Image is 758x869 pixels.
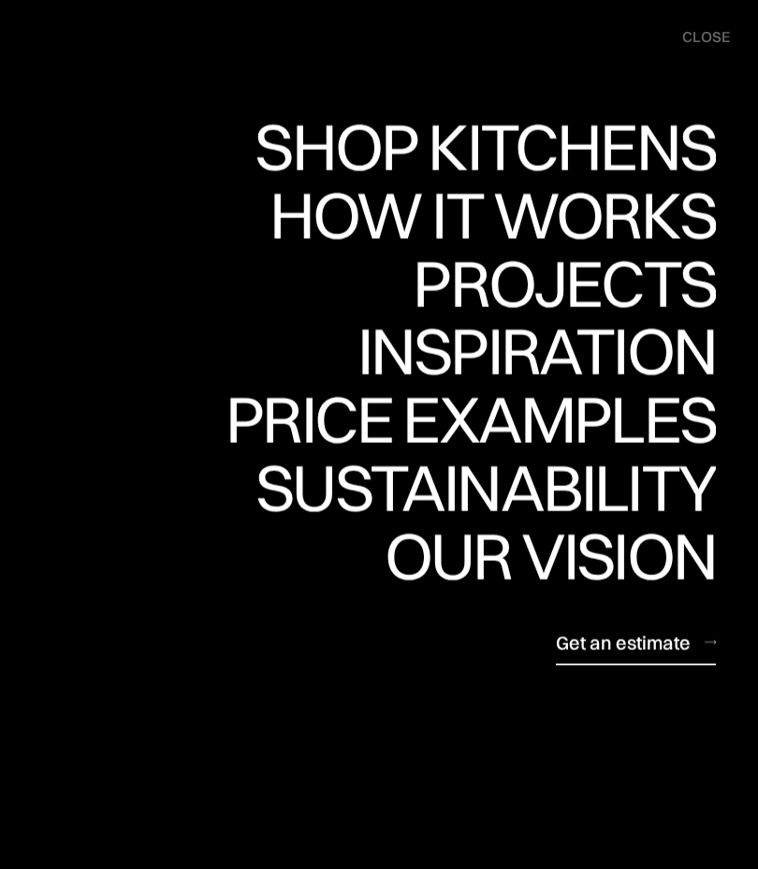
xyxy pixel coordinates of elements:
a: Price examples [226,387,716,455]
a: Inspiration [357,318,716,387]
div: Our vision [385,523,716,588]
div: menu [663,19,730,56]
div: Projects [413,250,716,316]
div: Inspiration [357,318,716,384]
div: Shop Kitchens [255,114,716,180]
div: How it works [270,182,716,247]
div: close [682,27,730,48]
a: How it works [270,182,716,250]
a: Projects [413,250,716,318]
a: Sustainability [255,455,716,523]
a: Our vision [385,523,716,591]
div: Price examples [226,387,716,452]
a: Get an estimate [556,619,716,665]
div: Get an estimate [556,629,691,655]
a: Shop Kitchens [255,114,716,183]
div: Sustainability [255,455,716,521]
